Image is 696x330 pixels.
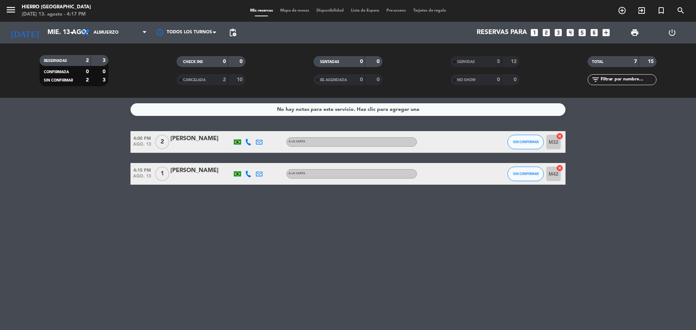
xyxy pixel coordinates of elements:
span: Disponibilidad [313,9,347,13]
strong: 0 [514,77,518,82]
span: 1 [155,167,169,181]
strong: 0 [377,77,381,82]
div: [PERSON_NAME] [170,134,232,143]
strong: 7 [634,59,637,64]
i: add_circle_outline [618,6,626,15]
span: pending_actions [228,28,237,37]
div: Hierro [GEOGRAPHIC_DATA] [22,4,91,11]
span: RE AGENDADA [320,78,347,82]
strong: 12 [511,59,518,64]
strong: 0 [240,59,244,64]
span: CONFIRMADA [44,70,69,74]
span: ago. 13 [130,142,154,150]
span: Almuerzo [94,30,119,35]
span: Mis reservas [246,9,277,13]
span: TOTAL [592,60,603,64]
strong: 2 [86,58,89,63]
span: 4:15 PM [130,166,154,174]
strong: 0 [377,59,381,64]
span: SIN CONFIRMAR [513,172,539,176]
span: ago. 13 [130,174,154,182]
i: filter_list [591,75,600,84]
i: power_settings_new [668,28,676,37]
span: SIN CONFIRMAR [513,140,539,144]
span: Reservas para [477,29,527,36]
span: Lista de Espera [347,9,383,13]
span: Mapa de mesas [277,9,313,13]
div: No hay notas para este servicio. Haz clic para agregar una [277,105,419,114]
div: [DATE] 13. agosto - 4:17 PM [22,11,91,18]
i: looks_5 [577,28,587,37]
span: CANCELADA [183,78,206,82]
i: [DATE] [5,25,44,41]
span: SIN CONFIRMAR [44,79,73,82]
i: cancel [556,164,563,172]
strong: 0 [86,69,89,74]
i: turned_in_not [657,6,666,15]
button: SIN CONFIRMAR [507,167,544,181]
span: A la carta [289,140,305,143]
span: NO SHOW [457,78,476,82]
i: exit_to_app [637,6,646,15]
i: looks_3 [554,28,563,37]
span: Tarjetas de regalo [410,9,450,13]
button: SIN CONFIRMAR [507,135,544,149]
strong: 2 [223,77,226,82]
i: looks_one [530,28,539,37]
i: add_box [601,28,611,37]
strong: 0 [103,69,107,74]
strong: 10 [237,77,244,82]
i: search [676,6,685,15]
span: print [630,28,639,37]
i: menu [5,4,16,15]
i: cancel [556,133,563,140]
span: 4:00 PM [130,134,154,142]
strong: 15 [648,59,655,64]
div: LOG OUT [653,22,691,43]
i: looks_two [542,28,551,37]
strong: 0 [223,59,226,64]
strong: 2 [86,78,89,83]
strong: 0 [497,77,500,82]
strong: 3 [103,78,107,83]
strong: 5 [497,59,500,64]
span: RESERVADAS [44,59,67,63]
span: SERVIDAS [457,60,475,64]
strong: 0 [360,77,363,82]
i: arrow_drop_down [67,28,76,37]
span: SENTADAS [320,60,339,64]
span: CHECK INS [183,60,203,64]
span: Pre-acceso [383,9,410,13]
input: Filtrar por nombre... [600,76,656,84]
span: 2 [155,135,169,149]
span: A la carta [289,172,305,175]
i: looks_6 [589,28,599,37]
strong: 3 [103,58,107,63]
button: menu [5,4,16,18]
i: looks_4 [565,28,575,37]
div: [PERSON_NAME] [170,166,232,175]
strong: 0 [360,59,363,64]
